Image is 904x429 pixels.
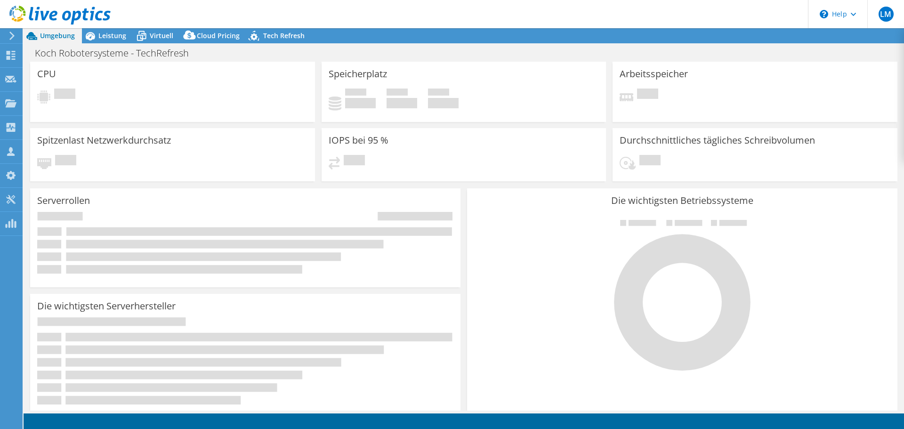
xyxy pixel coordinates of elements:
[387,98,417,108] h4: 0 GiB
[620,135,815,146] h3: Durchschnittliches tägliches Schreibvolumen
[37,301,176,311] h3: Die wichtigsten Serverhersteller
[345,98,376,108] h4: 0 GiB
[37,69,56,79] h3: CPU
[263,31,305,40] span: Tech Refresh
[40,31,75,40] span: Umgebung
[428,98,459,108] h4: 0 GiB
[620,69,688,79] h3: Arbeitsspeicher
[197,31,240,40] span: Cloud Pricing
[474,195,890,206] h3: Die wichtigsten Betriebssysteme
[37,135,171,146] h3: Spitzenlast Netzwerkdurchsatz
[879,7,894,22] span: LM
[98,31,126,40] span: Leistung
[428,89,449,98] span: Insgesamt
[31,48,203,58] h1: Koch Robotersysteme - TechRefresh
[344,155,365,168] span: Ausstehend
[345,89,366,98] span: Belegt
[820,10,828,18] svg: \n
[54,89,75,101] span: Ausstehend
[329,135,388,146] h3: IOPS bei 95 %
[55,155,76,168] span: Ausstehend
[637,89,658,101] span: Ausstehend
[150,31,173,40] span: Virtuell
[639,155,661,168] span: Ausstehend
[387,89,408,98] span: Verfügbar
[329,69,387,79] h3: Speicherplatz
[37,195,90,206] h3: Serverrollen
